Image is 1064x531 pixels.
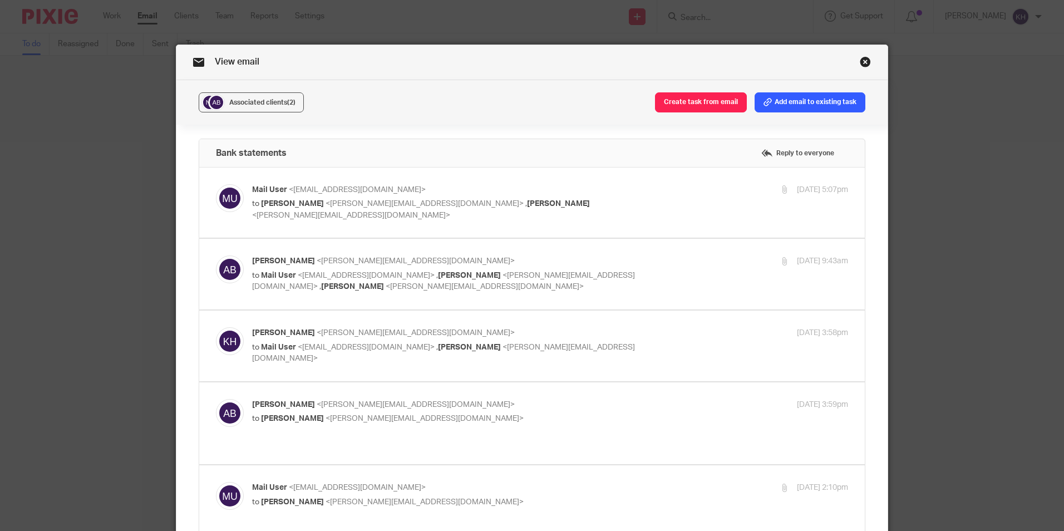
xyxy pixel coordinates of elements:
[527,200,590,208] span: [PERSON_NAME]
[252,212,450,219] span: <[PERSON_NAME][EMAIL_ADDRESS][DOMAIN_NAME]>
[319,283,321,291] span: ,
[216,184,244,212] img: svg%3E
[289,484,426,491] span: <[EMAIL_ADDRESS][DOMAIN_NAME]>
[252,186,287,194] span: Mail User
[216,482,244,510] img: svg%3E
[216,327,244,355] img: svg%3E
[252,484,287,491] span: Mail User
[436,272,438,279] span: ,
[317,257,515,265] span: <[PERSON_NAME][EMAIL_ADDRESS][DOMAIN_NAME]>
[755,92,865,112] button: Add email to existing task
[298,343,435,351] span: <[EMAIL_ADDRESS][DOMAIN_NAME]>
[252,401,315,409] span: [PERSON_NAME]
[438,343,501,351] span: [PERSON_NAME]
[797,184,848,196] p: [DATE] 5:07pm
[252,257,315,265] span: [PERSON_NAME]
[208,94,225,111] img: svg%3E
[216,147,287,159] h4: Bank statements
[326,498,524,506] span: <[PERSON_NAME][EMAIL_ADDRESS][DOMAIN_NAME]>
[321,283,384,291] span: [PERSON_NAME]
[252,200,259,208] span: to
[797,482,848,494] p: [DATE] 2:10pm
[252,272,259,279] span: to
[252,415,259,422] span: to
[386,283,584,291] span: <[PERSON_NAME][EMAIL_ADDRESS][DOMAIN_NAME]>
[438,272,501,279] span: [PERSON_NAME]
[758,145,837,161] label: Reply to everyone
[289,186,426,194] span: <[EMAIL_ADDRESS][DOMAIN_NAME]>
[797,399,848,411] p: [DATE] 3:59pm
[525,200,527,208] span: ,
[261,343,296,351] span: Mail User
[298,272,435,279] span: <[EMAIL_ADDRESS][DOMAIN_NAME]>
[229,99,295,106] span: Associated clients
[797,327,848,339] p: [DATE] 3:58pm
[797,255,848,267] p: [DATE] 9:43am
[216,399,244,427] img: svg%3E
[317,329,515,337] span: <[PERSON_NAME][EMAIL_ADDRESS][DOMAIN_NAME]>
[261,498,324,506] span: [PERSON_NAME]
[436,343,438,351] span: ,
[252,272,635,291] span: <[PERSON_NAME][EMAIL_ADDRESS][DOMAIN_NAME]>
[261,200,324,208] span: [PERSON_NAME]
[261,272,296,279] span: Mail User
[201,94,218,111] img: svg%3E
[252,343,259,351] span: to
[215,57,259,66] span: View email
[326,415,524,422] span: <[PERSON_NAME][EMAIL_ADDRESS][DOMAIN_NAME]>
[252,343,635,363] span: <[PERSON_NAME][EMAIL_ADDRESS][DOMAIN_NAME]>
[252,498,259,506] span: to
[860,56,871,71] a: Close this dialog window
[655,92,747,112] button: Create task from email
[252,329,315,337] span: [PERSON_NAME]
[199,92,304,112] button: Associated clients(2)
[317,401,515,409] span: <[PERSON_NAME][EMAIL_ADDRESS][DOMAIN_NAME]>
[216,255,244,283] img: svg%3E
[326,200,524,208] span: <[PERSON_NAME][EMAIL_ADDRESS][DOMAIN_NAME]>
[261,415,324,422] span: [PERSON_NAME]
[287,99,295,106] span: (2)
